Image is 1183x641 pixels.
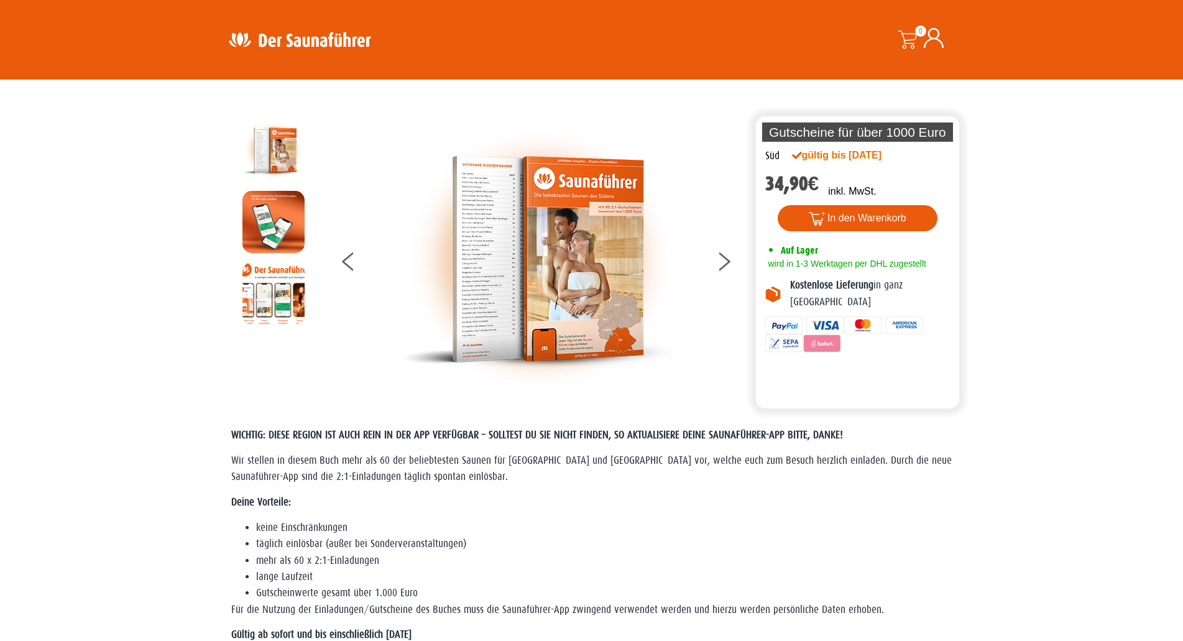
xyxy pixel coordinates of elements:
span: Wir stellen in diesem Buch mehr als 60 der beliebtesten Saunen für [GEOGRAPHIC_DATA] und [GEOGRAP... [231,454,952,482]
img: der-saunafuehrer-2025-sued [400,119,680,399]
b: Kostenlose Lieferung [790,279,873,291]
li: lange Laufzeit [256,569,952,585]
img: Anleitung7tn [242,262,305,325]
li: täglich einlösbar (außer bei Sonderveranstaltungen) [256,536,952,552]
span: € [808,172,819,195]
div: Süd [765,148,780,164]
p: in ganz [GEOGRAPHIC_DATA] [790,277,951,310]
li: keine Einschränkungen [256,520,952,536]
p: inkl. MwSt. [828,184,876,199]
bdi: 34,90 [765,172,819,195]
span: 0 [915,25,926,37]
span: Auf Lager [781,244,818,256]
img: MOCKUP-iPhone_regional [242,191,305,253]
img: der-saunafuehrer-2025-sued [242,119,305,182]
span: WICHTIG: DIESE REGION IST AUCH REIN IN DER APP VERFÜGBAR – SOLLTEST DU SIE NICHT FINDEN, SO AKTUA... [231,429,843,441]
div: gültig bis [DATE] [792,148,909,163]
button: In den Warenkorb [778,205,937,231]
p: Gutscheine für über 1000 Euro [762,122,954,142]
li: Gutscheinwerte gesamt über 1.000 Euro [256,585,952,601]
span: wird in 1-3 Werktagen per DHL zugestellt [765,259,926,269]
strong: Gültig ab sofort und bis einschließlich [DATE] [231,629,412,640]
strong: Deine Vorteile: [231,496,291,508]
p: Für die Nutzung der Einladungen/Gutscheine des Buches muss die Saunaführer-App zwingend verwendet... [231,602,952,618]
li: mehr als 60 x 2:1-Einladungen [256,553,952,569]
